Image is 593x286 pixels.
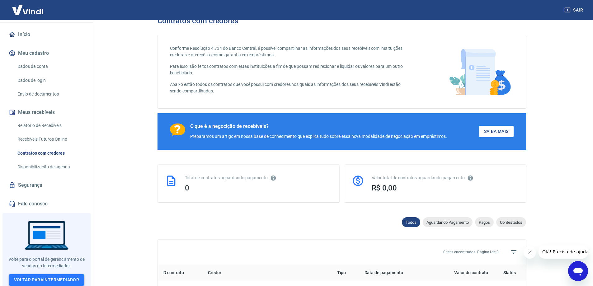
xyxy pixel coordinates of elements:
[467,175,473,181] svg: O valor comprometido não se refere a pagamentos pendentes na Vindi e sim como garantia a outras i...
[7,28,86,41] a: Início
[190,123,447,129] div: O que é a negocição de recebíveis?
[7,0,48,19] img: Vindi
[203,265,332,281] th: Credor
[15,133,86,146] a: Recebíveis Futuros Online
[7,46,86,60] button: Meu cadastro
[15,161,86,173] a: Disponibilização de agenda
[190,133,447,140] div: Preparamos um artigo em nossa base de conhecimento que explica tudo sobre essa nova modalidade de...
[15,88,86,101] a: Envio de documentos
[493,265,526,281] th: Status
[423,220,473,225] span: Aguardando Pagamento
[158,265,203,281] th: ID contrato
[15,60,86,73] a: Dados da conta
[185,184,332,192] div: 0
[479,126,514,137] a: Saiba Mais
[170,63,411,76] p: Para isso, são feitos contratos com estas instituições a fim de que possam redirecionar e liquida...
[563,4,586,16] button: Sair
[170,45,411,58] p: Conforme Resolução 4.734 do Banco Central, é possível compartilhar as informações dos seus recebí...
[4,4,52,9] span: Olá! Precisa de ajuda?
[524,246,536,259] iframe: Fechar mensagem
[360,265,430,281] th: Data de pagamento
[475,220,494,225] span: Pagos
[170,123,185,136] img: Ícone com um ponto de interrogação.
[15,119,86,132] a: Relatório de Recebíveis
[332,265,360,281] th: Tipo
[7,197,86,211] a: Fale conosco
[496,220,526,225] span: Contestados
[568,261,588,281] iframe: Botão para abrir a janela de mensagens
[446,45,514,98] img: main-image.9f1869c469d712ad33ce.png
[15,147,86,160] a: Contratos com credores
[402,220,420,225] span: Todos
[15,74,86,87] a: Dados de login
[7,178,86,192] a: Segurança
[185,175,332,181] div: Total de contratos aguardando pagamento
[372,184,397,192] span: R$ 0,00
[496,217,526,227] div: Contestados
[443,249,499,255] p: 0 itens encontrados. Página 1 de 0
[430,265,493,281] th: Valor do contrato
[158,16,238,25] h3: Contratos com credores
[402,217,420,227] div: Todos
[423,217,473,227] div: Aguardando Pagamento
[372,175,519,181] div: Valor total de contratos aguardando pagamento
[539,245,588,259] iframe: Mensagem da empresa
[475,217,494,227] div: Pagos
[506,245,521,260] span: Filtros
[7,105,86,119] button: Meus recebíveis
[9,274,84,286] a: Voltar paraIntermediador
[170,81,411,94] p: Abaixo estão todos os contratos que você possui com credores nos quais as informações dos seus re...
[270,175,276,181] svg: Esses contratos não se referem à Vindi, mas sim a outras instituições.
